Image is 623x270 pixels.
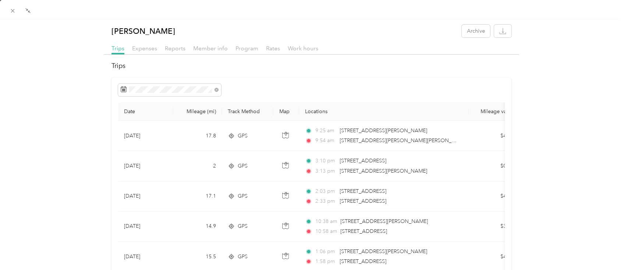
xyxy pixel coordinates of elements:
[193,45,228,52] span: Member info
[173,151,222,181] td: 2
[118,102,173,121] th: Date
[315,248,336,256] span: 1:06 pm
[468,121,520,151] td: $4.67
[238,162,248,170] span: GPS
[238,132,248,140] span: GPS
[340,188,387,194] span: [STREET_ADDRESS]
[173,212,222,242] td: 14.9
[238,253,248,261] span: GPS
[340,258,387,264] span: [STREET_ADDRESS]
[288,45,318,52] span: Work hours
[111,45,124,52] span: Trips
[111,25,175,37] p: [PERSON_NAME]
[165,45,185,52] span: Reports
[315,127,336,135] span: 9:25 am
[118,151,173,181] td: [DATE]
[462,25,490,37] button: Archive
[340,127,428,134] span: [STREET_ADDRESS][PERSON_NAME]
[468,102,520,121] th: Mileage value
[340,198,387,204] span: [STREET_ADDRESS]
[118,121,173,151] td: [DATE]
[340,137,468,144] span: [STREET_ADDRESS][PERSON_NAME][PERSON_NAME]
[468,151,520,181] td: $0.52
[340,158,387,164] span: [STREET_ADDRESS]
[118,181,173,212] td: [DATE]
[173,102,222,121] th: Mileage (mi)
[132,45,157,52] span: Expenses
[315,227,337,235] span: 10:58 am
[340,248,428,255] span: [STREET_ADDRESS][PERSON_NAME]
[340,228,387,234] span: [STREET_ADDRESS]
[299,102,468,121] th: Locations
[340,218,428,224] span: [STREET_ADDRESS][PERSON_NAME]
[236,45,258,52] span: Program
[468,181,520,212] td: $4.48
[222,102,273,121] th: Track Method
[468,212,520,242] td: $3.91
[173,121,222,151] td: 17.8
[340,168,428,174] span: [STREET_ADDRESS][PERSON_NAME]
[315,167,336,175] span: 3:13 pm
[315,137,336,145] span: 9:54 am
[315,217,337,226] span: 10:38 am
[173,181,222,212] td: 17.1
[315,258,336,266] span: 1:58 pm
[266,45,280,52] span: Rates
[238,192,248,200] span: GPS
[118,212,173,242] td: [DATE]
[582,229,623,270] iframe: Everlance-gr Chat Button Frame
[315,157,336,165] span: 3:10 pm
[238,222,248,230] span: GPS
[273,102,299,121] th: Map
[111,61,512,71] h2: Trips
[315,197,336,205] span: 2:33 pm
[315,187,336,195] span: 2:03 pm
